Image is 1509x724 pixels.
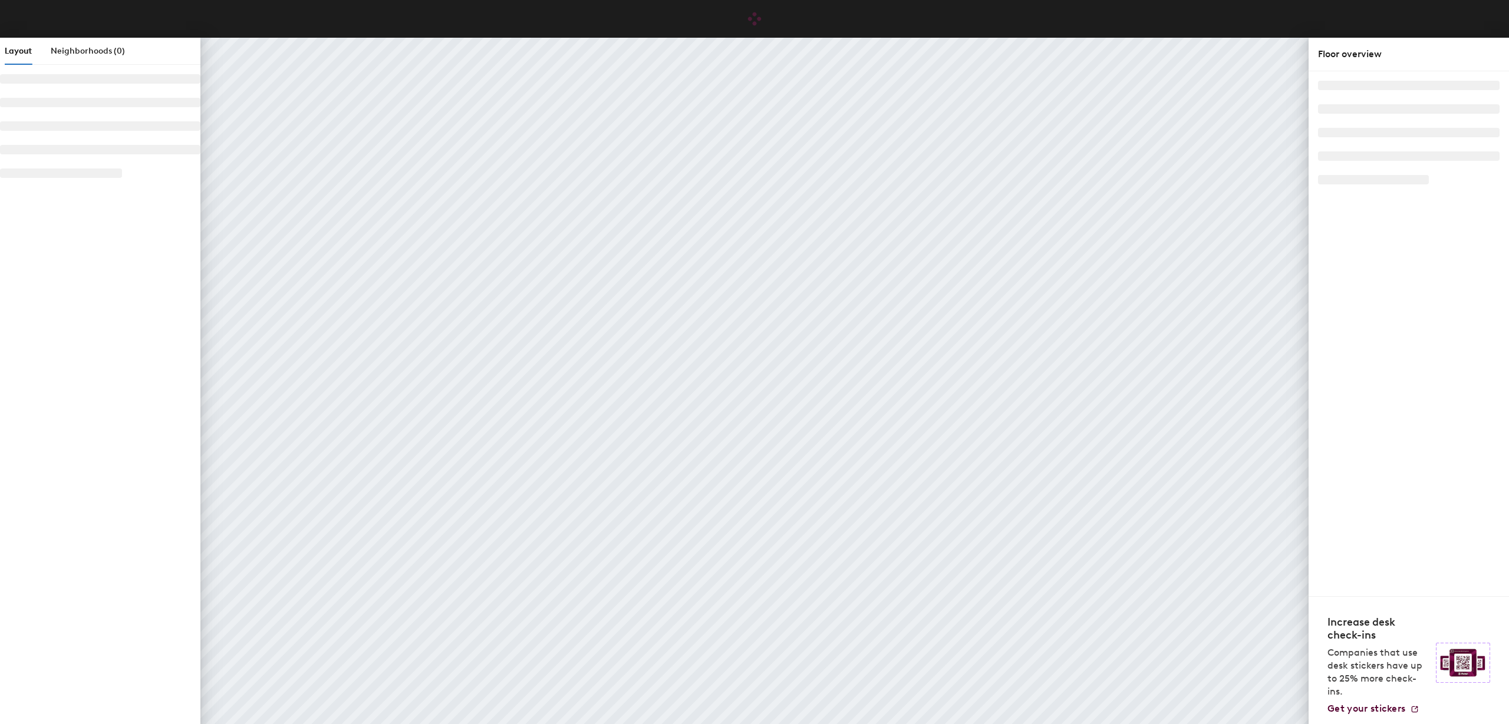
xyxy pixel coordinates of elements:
[51,46,125,56] span: Neighborhoods (0)
[5,46,32,56] span: Layout
[1327,703,1419,715] a: Get your stickers
[1318,47,1500,61] div: Floor overview
[1327,703,1405,714] span: Get your stickers
[1436,643,1490,683] img: Sticker logo
[1327,646,1429,698] p: Companies that use desk stickers have up to 25% more check-ins.
[1327,616,1429,642] h4: Increase desk check-ins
